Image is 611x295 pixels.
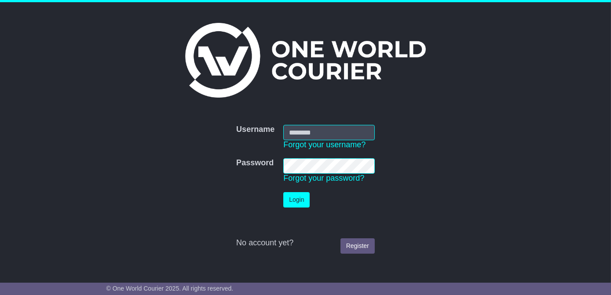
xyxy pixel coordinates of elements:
[283,192,310,208] button: Login
[185,23,425,98] img: One World
[283,140,366,149] a: Forgot your username?
[283,174,364,182] a: Forgot your password?
[236,158,274,168] label: Password
[236,125,274,135] label: Username
[106,285,234,292] span: © One World Courier 2025. All rights reserved.
[340,238,375,254] a: Register
[236,238,375,248] div: No account yet?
